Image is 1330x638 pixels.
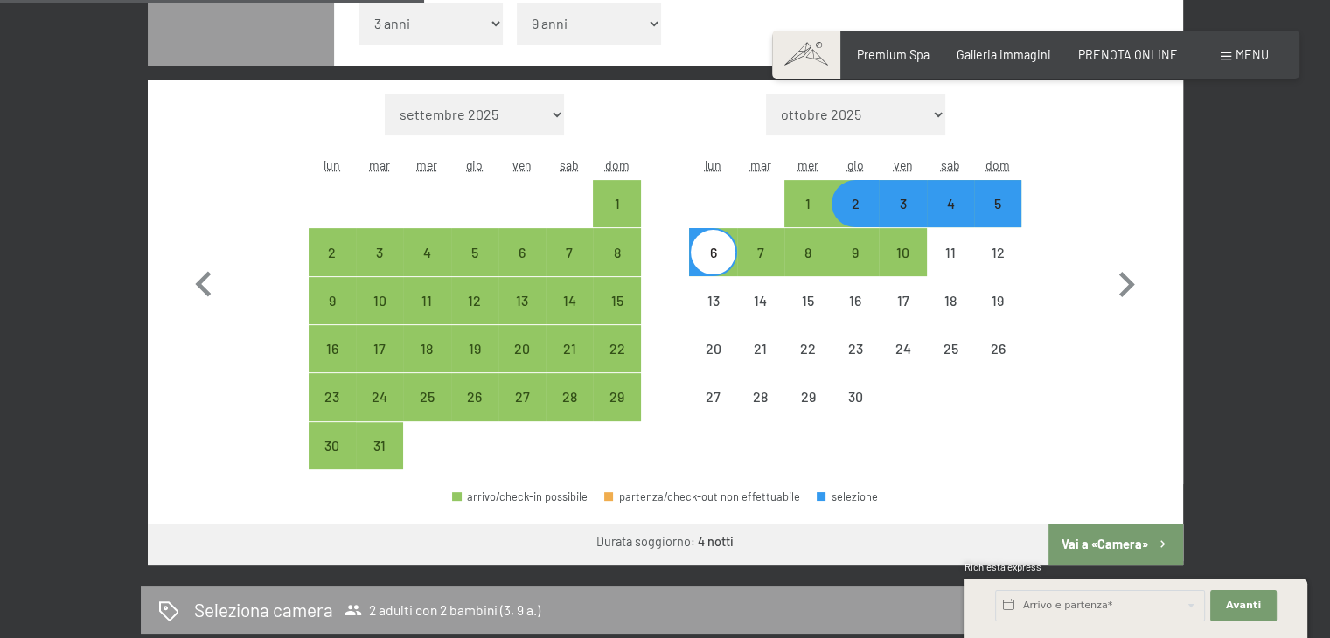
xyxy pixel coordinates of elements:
[451,325,498,372] div: arrivo/check-in possibile
[405,246,449,289] div: 4
[927,180,974,227] div: Sat Apr 04 2026
[833,197,877,240] div: 2
[832,325,879,372] div: arrivo/check-in non effettuabile
[547,294,591,337] div: 14
[737,277,784,324] div: arrivo/check-in non effettuabile
[451,277,498,324] div: Thu Mar 12 2026
[595,246,638,289] div: 8
[309,422,356,469] div: Mon Mar 30 2026
[879,277,926,324] div: arrivo/check-in non effettuabile
[309,373,356,420] div: arrivo/check-in possibile
[927,277,974,324] div: arrivo/check-in non effettuabile
[784,277,832,324] div: Wed Apr 15 2026
[498,325,546,372] div: arrivo/check-in possibile
[466,157,483,172] abbr: giovedì
[356,422,403,469] div: Tue Mar 31 2026
[737,277,784,324] div: Tue Apr 14 2026
[832,277,879,324] div: Thu Apr 16 2026
[512,157,532,172] abbr: venerdì
[309,277,356,324] div: arrivo/check-in possibile
[451,373,498,420] div: Thu Mar 26 2026
[750,157,771,172] abbr: martedì
[309,373,356,420] div: Mon Mar 23 2026
[403,325,450,372] div: Wed Mar 18 2026
[784,373,832,420] div: arrivo/check-in non effettuabile
[451,277,498,324] div: arrivo/check-in possibile
[546,325,593,372] div: Sat Mar 21 2026
[604,491,800,503] div: partenza/check-out non effettuabile
[832,228,879,275] div: arrivo/check-in possibile
[403,373,450,420] div: Wed Mar 25 2026
[405,294,449,337] div: 11
[356,373,403,420] div: arrivo/check-in possibile
[451,373,498,420] div: arrivo/check-in possibile
[976,342,1020,385] div: 26
[879,228,926,275] div: Fri Apr 10 2026
[310,439,354,482] div: 30
[546,373,593,420] div: arrivo/check-in possibile
[974,180,1021,227] div: arrivo/check-in possibile
[416,157,437,172] abbr: mercoledì
[974,180,1021,227] div: Sun Apr 05 2026
[974,277,1021,324] div: Sun Apr 19 2026
[705,157,721,172] abbr: lunedì
[500,294,544,337] div: 13
[547,390,591,433] div: 28
[452,491,588,503] div: arrivo/check-in possibile
[739,246,783,289] div: 7
[691,342,735,385] div: 20
[786,246,830,289] div: 8
[698,534,734,549] b: 4 notti
[881,342,924,385] div: 24
[833,294,877,337] div: 16
[832,373,879,420] div: arrivo/check-in non effettuabile
[358,390,401,433] div: 24
[737,373,784,420] div: arrivo/check-in non effettuabile
[546,277,593,324] div: arrivo/check-in possibile
[689,277,736,324] div: Mon Apr 13 2026
[689,325,736,372] div: arrivo/check-in non effettuabile
[784,180,832,227] div: arrivo/check-in possibile
[547,342,591,385] div: 21
[310,294,354,337] div: 9
[453,246,497,289] div: 5
[691,390,735,433] div: 27
[309,325,356,372] div: Mon Mar 16 2026
[927,325,974,372] div: arrivo/check-in non effettuabile
[605,157,630,172] abbr: domenica
[403,277,450,324] div: arrivo/check-in possibile
[847,157,864,172] abbr: giovedì
[403,228,450,275] div: Wed Mar 04 2026
[832,373,879,420] div: Thu Apr 30 2026
[833,246,877,289] div: 9
[309,277,356,324] div: Mon Mar 09 2026
[976,197,1020,240] div: 5
[451,325,498,372] div: Thu Mar 19 2026
[405,390,449,433] div: 25
[689,228,736,275] div: Mon Apr 06 2026
[857,47,930,62] span: Premium Spa
[1226,599,1261,613] span: Avanti
[546,277,593,324] div: Sat Mar 14 2026
[784,277,832,324] div: arrivo/check-in non effettuabile
[546,228,593,275] div: Sat Mar 07 2026
[356,325,403,372] div: arrivo/check-in possibile
[1078,47,1178,62] span: PRENOTA ONLINE
[737,228,784,275] div: arrivo/check-in possibile
[453,390,497,433] div: 26
[546,228,593,275] div: arrivo/check-in possibile
[546,325,593,372] div: arrivo/check-in possibile
[832,180,879,227] div: Thu Apr 02 2026
[595,390,638,433] div: 29
[786,390,830,433] div: 29
[691,294,735,337] div: 13
[309,422,356,469] div: arrivo/check-in possibile
[927,180,974,227] div: arrivo/check-in possibile
[691,246,735,289] div: 6
[927,228,974,275] div: Sat Apr 11 2026
[786,342,830,385] div: 22
[593,325,640,372] div: Sun Mar 22 2026
[881,197,924,240] div: 3
[879,325,926,372] div: Fri Apr 24 2026
[356,228,403,275] div: arrivo/check-in possibile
